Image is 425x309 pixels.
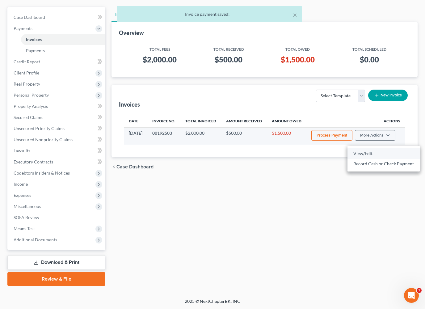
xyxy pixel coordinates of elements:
button: New Invoice [368,90,408,101]
a: Lawsuits [9,145,105,156]
a: Unsecured Nonpriority Claims [9,134,105,145]
span: Unsecured Nonpriority Claims [14,137,73,142]
div: Invoices [119,101,140,108]
td: $2,000.00 [180,127,221,145]
td: [DATE] [124,127,147,145]
a: SOFA Review [9,212,105,223]
td: 08192503 [147,127,180,145]
th: Total Owed [262,43,333,52]
button: × [293,11,297,19]
span: Secured Claims [14,115,43,120]
span: Income [14,181,28,187]
div: Overview [119,29,144,36]
th: Total Received [196,43,262,52]
span: Unsecured Priority Claims [14,126,65,131]
span: Property Analysis [14,104,48,109]
span: Lawsuits [14,148,30,153]
td: $500.00 [221,127,267,145]
span: 1 [417,288,422,293]
span: Additional Documents [14,237,57,242]
span: Credit Report [14,59,40,64]
span: SOFA Review [14,215,39,220]
span: Real Property [14,81,40,87]
span: Personal Property [14,92,49,98]
a: Unsecured Priority Claims [9,123,105,134]
h3: $2,000.00 [129,55,191,65]
th: Actions [306,115,405,127]
h3: $0.00 [339,55,400,65]
th: Amount Received [221,115,267,127]
iframe: Intercom live chat [404,288,419,303]
span: Invoices [26,37,42,42]
i: chevron_left [112,164,116,169]
button: More Actions [355,130,395,141]
a: Review & File [7,272,105,286]
span: Client Profile [14,70,39,75]
button: Process Payment [311,130,352,141]
a: Download & Print [7,255,105,270]
span: Codebtors Insiders & Notices [14,170,70,176]
h3: $1,500.00 [267,55,328,65]
span: Expenses [14,193,31,198]
span: Executory Contracts [14,159,53,164]
th: Invoice No. [147,115,180,127]
span: Payments [26,48,45,53]
a: Record Cash or Check Payment [347,159,420,169]
h3: $500.00 [200,55,257,65]
span: Means Test [14,226,35,231]
th: Total Scheduled [334,43,405,52]
span: Case Dashboard [116,164,154,169]
a: Property Analysis [9,101,105,112]
span: Miscellaneous [14,204,41,209]
td: $1,500.00 [267,127,306,145]
span: Payments [14,26,32,31]
a: Payments [21,45,105,56]
th: Total Invoiced [180,115,221,127]
th: Date [124,115,147,127]
a: Executory Contracts [9,156,105,167]
th: Amount Owed [267,115,306,127]
a: Secured Claims [9,112,105,123]
a: Credit Report [9,56,105,67]
a: View/Edit [347,148,420,159]
div: Invoice payment saved! [122,11,297,17]
a: Invoices [21,34,105,45]
button: chevron_left Case Dashboard [112,164,154,169]
div: More Actions [347,146,420,171]
th: Total Fees [124,43,196,52]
